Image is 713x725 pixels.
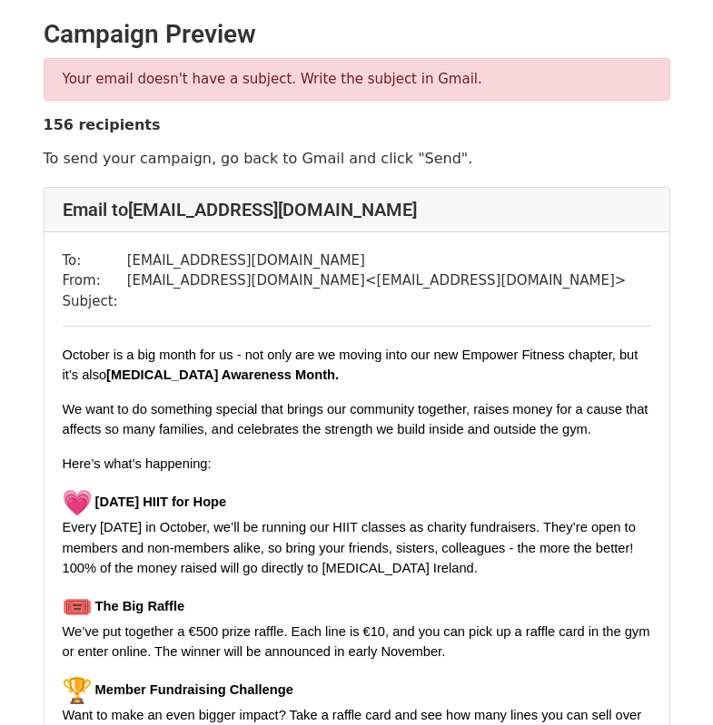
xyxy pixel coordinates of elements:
img: 🏆 [63,676,92,705]
td: To: [63,250,127,271]
span: [DATE] HIIT for Hope [95,495,227,509]
h2: Campaign Preview [44,19,670,50]
h4: Email to [EMAIL_ADDRESS][DOMAIN_NAME] [63,199,651,220]
p: Your email doesn't have a subject. Write the subject in Gmail. [63,70,651,89]
span: We want to do something special that brings our community together, raises money for a cause that... [63,402,649,436]
img: 🎟️ [63,593,92,622]
span: October is a big month for us - not only are we moving into our new Empower Fitness chapter, but ... [63,348,639,382]
td: Subject: [63,291,127,312]
td: [EMAIL_ADDRESS][DOMAIN_NAME] [127,250,627,271]
p: To send your campaign, go back to Gmail and click "Send". [44,149,670,168]
strong: 156 recipients [44,116,161,133]
span: We’ve put together a €500 prize raffle. Each line is €10, and you can pick up a raffle card in th... [63,624,650,659]
span: [MEDICAL_DATA] Awareness Month. [106,367,339,382]
span: Member Fundraising Challenge [95,682,293,697]
td: From: [63,270,127,291]
span: Every [DATE] in October, we’ll be running our HIIT classes as charity fundraisers. They’re open t... [63,520,636,574]
span: Here’s what’s happening: [63,456,212,471]
span: The Big Raffle [95,599,185,613]
img: 💗 [63,488,92,517]
td: [EMAIL_ADDRESS][DOMAIN_NAME] < [EMAIL_ADDRESS][DOMAIN_NAME] > [127,270,627,291]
